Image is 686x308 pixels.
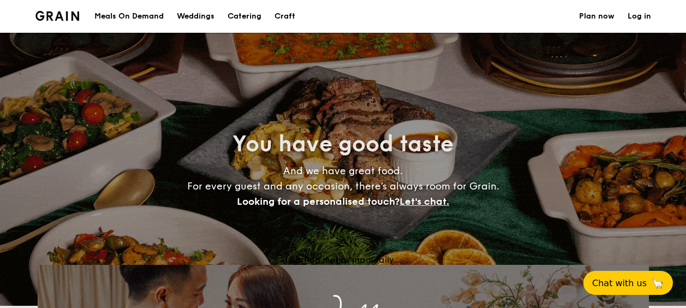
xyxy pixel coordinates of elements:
[399,196,449,208] span: Let's chat.
[38,254,649,265] div: Loading menus magically...
[35,11,80,21] img: Grain
[232,131,454,157] span: You have good taste
[187,165,499,208] span: And we have great food. For every guest and any occasion, there’s always room for Grain.
[237,196,399,208] span: Looking for a personalised touch?
[651,277,664,289] span: 🦙
[583,271,673,295] button: Chat with us🦙
[35,11,80,21] a: Logotype
[592,278,647,288] span: Chat with us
